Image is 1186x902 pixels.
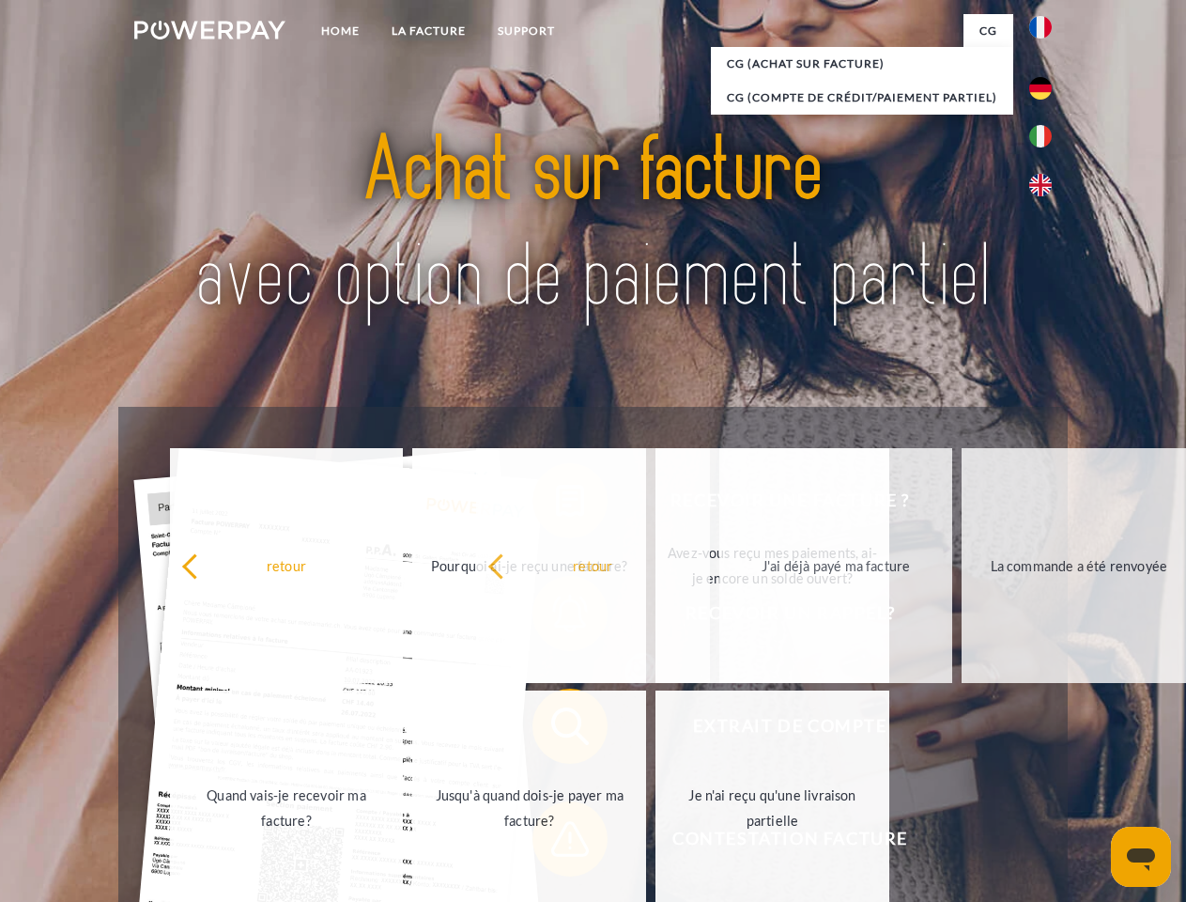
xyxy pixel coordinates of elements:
img: it [1029,125,1052,148]
a: Support [482,14,571,48]
a: CG (Compte de crédit/paiement partiel) [711,81,1013,115]
div: J'ai déjà payé ma facture [731,552,942,578]
img: en [1029,174,1052,196]
div: Je n'ai reçu qu'une livraison partielle [667,783,878,833]
a: CG [963,14,1013,48]
iframe: Bouton de lancement de la fenêtre de messagerie [1111,827,1171,887]
div: retour [487,552,699,578]
a: LA FACTURE [376,14,482,48]
a: Home [305,14,376,48]
div: La commande a été renvoyée [973,552,1184,578]
div: retour [181,552,393,578]
img: de [1029,77,1052,100]
img: logo-powerpay-white.svg [134,21,285,39]
img: title-powerpay_fr.svg [179,90,1007,360]
div: Jusqu'à quand dois-je payer ma facture? [424,783,635,833]
a: CG (achat sur facture) [711,47,1013,81]
div: Pourquoi ai-je reçu une facture? [424,552,635,578]
img: fr [1029,16,1052,39]
div: Quand vais-je recevoir ma facture? [181,783,393,833]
